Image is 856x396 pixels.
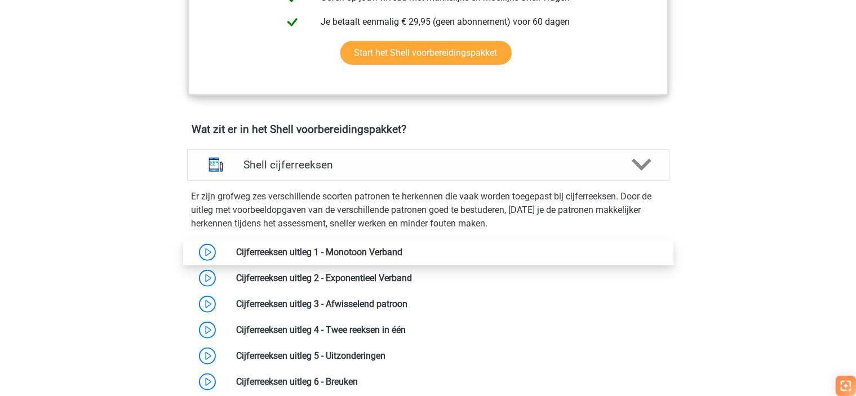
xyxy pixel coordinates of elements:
[243,158,613,171] h4: Shell cijferreeksen
[201,150,230,179] img: cijferreeksen
[228,272,669,285] div: Cijferreeksen uitleg 2 - Exponentieel Verband
[228,246,669,259] div: Cijferreeksen uitleg 1 - Monotoon Verband
[340,41,512,65] a: Start het Shell voorbereidingspakket
[228,297,669,311] div: Cijferreeksen uitleg 3 - Afwisselend patroon
[192,190,665,230] p: Er zijn grofweg zes verschillende soorten patronen te herkennen die vaak worden toegepast bij cij...
[228,349,669,363] div: Cijferreeksen uitleg 5 - Uitzonderingen
[228,323,669,337] div: Cijferreeksen uitleg 4 - Twee reeksen in één
[192,123,664,136] h4: Wat zit er in het Shell voorbereidingspakket?
[183,149,674,181] a: cijferreeksen Shell cijferreeksen
[228,375,669,389] div: Cijferreeksen uitleg 6 - Breuken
